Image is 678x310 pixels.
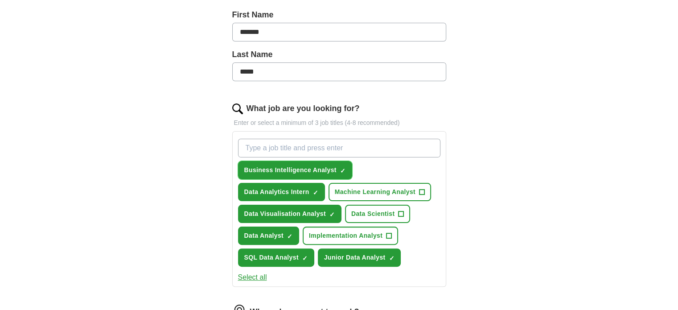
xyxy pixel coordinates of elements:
[232,49,446,61] label: Last Name
[324,253,386,262] span: Junior Data Analyst
[244,231,284,240] span: Data Analyst
[238,139,440,157] input: Type a job title and press enter
[244,209,326,219] span: Data Visualisation Analyst
[335,187,415,197] span: Machine Learning Analyst
[329,211,335,218] span: ✓
[244,187,309,197] span: Data Analytics Intern
[238,161,352,179] button: Business Intelligence Analyst✓
[309,231,382,240] span: Implementation Analyst
[247,103,360,115] label: What job are you looking for?
[238,272,267,283] button: Select all
[351,209,395,219] span: Data Scientist
[238,227,300,245] button: Data Analyst✓
[232,103,243,114] img: search.png
[389,255,394,262] span: ✓
[303,227,398,245] button: Implementation Analyst
[287,233,292,240] span: ✓
[232,9,446,21] label: First Name
[238,248,314,267] button: SQL Data Analyst✓
[318,248,401,267] button: Junior Data Analyst✓
[340,167,345,174] span: ✓
[313,189,318,196] span: ✓
[329,183,431,201] button: Machine Learning Analyst
[232,118,446,128] p: Enter or select a minimum of 3 job titles (4-8 recommended)
[238,205,341,223] button: Data Visualisation Analyst✓
[302,255,308,262] span: ✓
[244,165,337,175] span: Business Intelligence Analyst
[244,253,299,262] span: SQL Data Analyst
[345,205,411,223] button: Data Scientist
[238,183,325,201] button: Data Analytics Intern✓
